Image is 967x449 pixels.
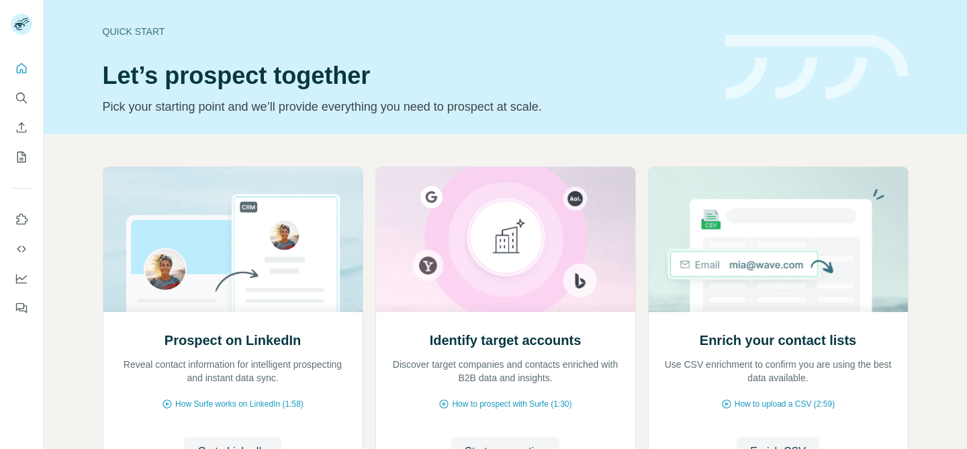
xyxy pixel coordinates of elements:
[662,358,894,385] p: Use CSV enrichment to confirm you are using the best data available.
[11,56,32,81] button: Quick start
[11,237,32,261] button: Use Surfe API
[725,35,909,100] img: banner
[700,331,856,350] h2: Enrich your contact lists
[430,331,582,350] h2: Identify target accounts
[11,207,32,232] button: Use Surfe on LinkedIn
[175,398,304,410] span: How Surfe works on LinkedIn (1:58)
[735,398,835,410] span: How to upload a CSV (2:59)
[389,358,622,385] p: Discover target companies and contacts enriched with B2B data and insights.
[452,398,571,410] span: How to prospect with Surfe (1:30)
[103,97,709,116] p: Pick your starting point and we’ll provide everything you need to prospect at scale.
[11,145,32,169] button: My lists
[103,25,709,38] div: Quick start
[648,167,909,312] img: Enrich your contact lists
[11,296,32,320] button: Feedback
[165,331,301,350] h2: Prospect on LinkedIn
[11,115,32,140] button: Enrich CSV
[117,358,349,385] p: Reveal contact information for intelligent prospecting and instant data sync.
[11,86,32,110] button: Search
[11,266,32,291] button: Dashboard
[103,167,363,312] img: Prospect on LinkedIn
[375,167,636,312] img: Identify target accounts
[103,62,709,89] h1: Let’s prospect together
